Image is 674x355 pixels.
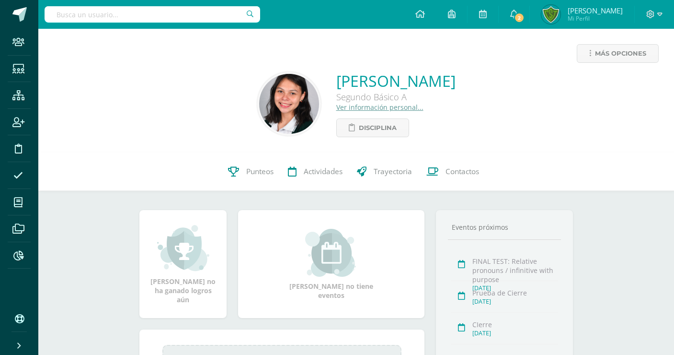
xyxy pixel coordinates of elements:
span: Trayectoria [374,166,412,177]
input: Busca un usuario... [45,6,260,23]
a: Punteos [221,153,281,191]
span: Más opciones [595,45,646,62]
span: Disciplina [359,119,397,137]
a: Actividades [281,153,350,191]
a: Trayectoria [350,153,419,191]
div: Prueba de Cierre [472,288,558,297]
div: CIerre [472,320,558,329]
span: Mi Perfil [568,14,623,23]
div: [DATE] [472,297,558,306]
div: [DATE] [472,329,558,337]
img: 5e967aa74f1599ee3223ec8cfbadb156.png [259,74,319,134]
div: Eventos próximos [448,223,561,232]
span: Contactos [446,166,479,177]
span: 2 [514,12,525,23]
div: Segundo Básico A [336,91,456,103]
a: Disciplina [336,118,409,137]
img: a027cb2715fc0bed0e3d53f9a5f0b33d.png [541,5,560,24]
span: Punteos [246,166,274,177]
div: FINAL TEST: Relative pronouns / infinitive with purpose [472,257,558,284]
img: achievement_small.png [157,224,209,272]
a: [PERSON_NAME] [336,71,456,91]
div: [PERSON_NAME] no tiene eventos [284,229,379,300]
img: event_small.png [305,229,357,277]
a: Ver información personal... [336,103,423,112]
span: [PERSON_NAME] [568,6,623,15]
a: Más opciones [577,44,659,63]
span: Actividades [304,166,343,177]
a: Contactos [419,153,486,191]
div: [PERSON_NAME] no ha ganado logros aún [149,224,217,304]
